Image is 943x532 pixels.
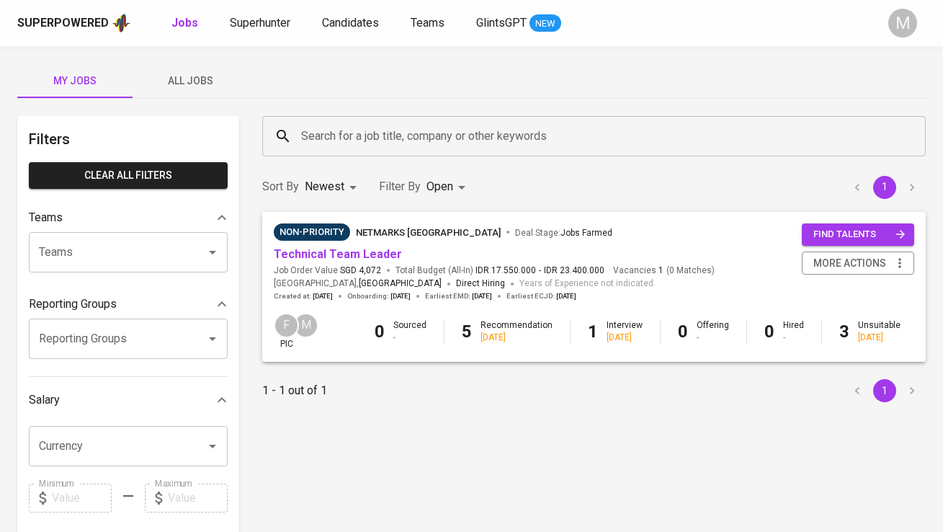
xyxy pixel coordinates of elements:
[656,265,663,277] span: 1
[29,203,228,232] div: Teams
[313,291,333,301] span: [DATE]
[813,254,886,272] span: more actions
[340,265,381,277] span: SGD 4,072
[393,332,426,344] div: -
[476,16,527,30] span: GlintsGPT
[481,319,553,344] div: Recommendation
[112,12,131,34] img: app logo
[26,72,124,90] span: My Jobs
[262,178,299,195] p: Sort By
[411,14,447,32] a: Teams
[515,228,612,238] span: Deal Stage :
[262,382,327,399] p: 1 - 1 out of 1
[274,225,350,239] span: Non-Priority
[873,379,896,402] button: page 1
[347,291,411,301] span: Onboarding :
[305,178,344,195] p: Newest
[359,277,442,291] span: [GEOGRAPHIC_DATA]
[29,128,228,151] h6: Filters
[844,176,926,199] nav: pagination navigation
[29,290,228,319] div: Reporting Groups
[29,391,60,409] p: Salary
[202,329,223,349] button: Open
[844,379,926,402] nav: pagination navigation
[274,277,442,291] span: [GEOGRAPHIC_DATA] ,
[40,167,216,185] span: Clear All filters
[390,291,411,301] span: [DATE]
[613,265,715,277] span: Vacancies ( 0 Matches )
[456,278,505,288] span: Direct Hiring
[395,265,604,277] span: Total Budget (All-In)
[274,265,381,277] span: Job Order Value
[356,227,501,238] span: Netmarks [GEOGRAPHIC_DATA]
[425,291,492,301] span: Earliest EMD :
[379,178,421,195] p: Filter By
[168,484,228,513] input: Value
[375,322,385,342] b: 0
[171,16,198,30] b: Jobs
[607,319,643,344] div: Interview
[274,247,402,261] a: Technical Team Leader
[274,291,333,301] span: Created at :
[393,319,426,344] div: Sourced
[544,265,604,277] span: IDR 23.400.000
[202,242,223,262] button: Open
[475,265,536,277] span: IDR 17.550.000
[839,322,849,342] b: 3
[481,332,553,344] div: [DATE]
[29,162,228,189] button: Clear All filters
[274,223,350,241] div: Sufficient Talents in Pipeline
[230,16,290,30] span: Superhunter
[141,72,239,90] span: All Jobs
[472,291,492,301] span: [DATE]
[813,226,906,243] span: find talents
[17,12,131,34] a: Superpoweredapp logo
[426,179,453,193] span: Open
[426,174,470,200] div: Open
[560,228,612,238] span: Jobs Farmed
[171,14,201,32] a: Jobs
[802,252,914,275] button: more actions
[858,319,900,344] div: Unsuitable
[697,319,729,344] div: Offering
[29,296,117,313] p: Reporting Groups
[783,332,804,344] div: -
[202,436,223,456] button: Open
[678,322,688,342] b: 0
[588,322,598,342] b: 1
[476,14,561,32] a: GlintsGPT NEW
[697,332,729,344] div: -
[529,17,561,31] span: NEW
[29,386,228,414] div: Salary
[506,291,576,301] span: Earliest ECJD :
[539,265,541,277] span: -
[783,319,804,344] div: Hired
[274,313,299,350] div: pic
[556,291,576,301] span: [DATE]
[888,9,917,37] div: M
[858,332,900,344] div: [DATE]
[305,174,362,200] div: Newest
[29,209,63,226] p: Teams
[322,16,379,30] span: Candidates
[764,322,774,342] b: 0
[519,277,656,291] span: Years of Experience not indicated.
[17,15,109,32] div: Superpowered
[873,176,896,199] button: page 1
[802,223,914,246] button: find talents
[230,14,293,32] a: Superhunter
[607,332,643,344] div: [DATE]
[322,14,382,32] a: Candidates
[293,313,318,338] div: M
[411,16,444,30] span: Teams
[274,313,299,338] div: F
[462,322,472,342] b: 5
[52,484,112,513] input: Value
